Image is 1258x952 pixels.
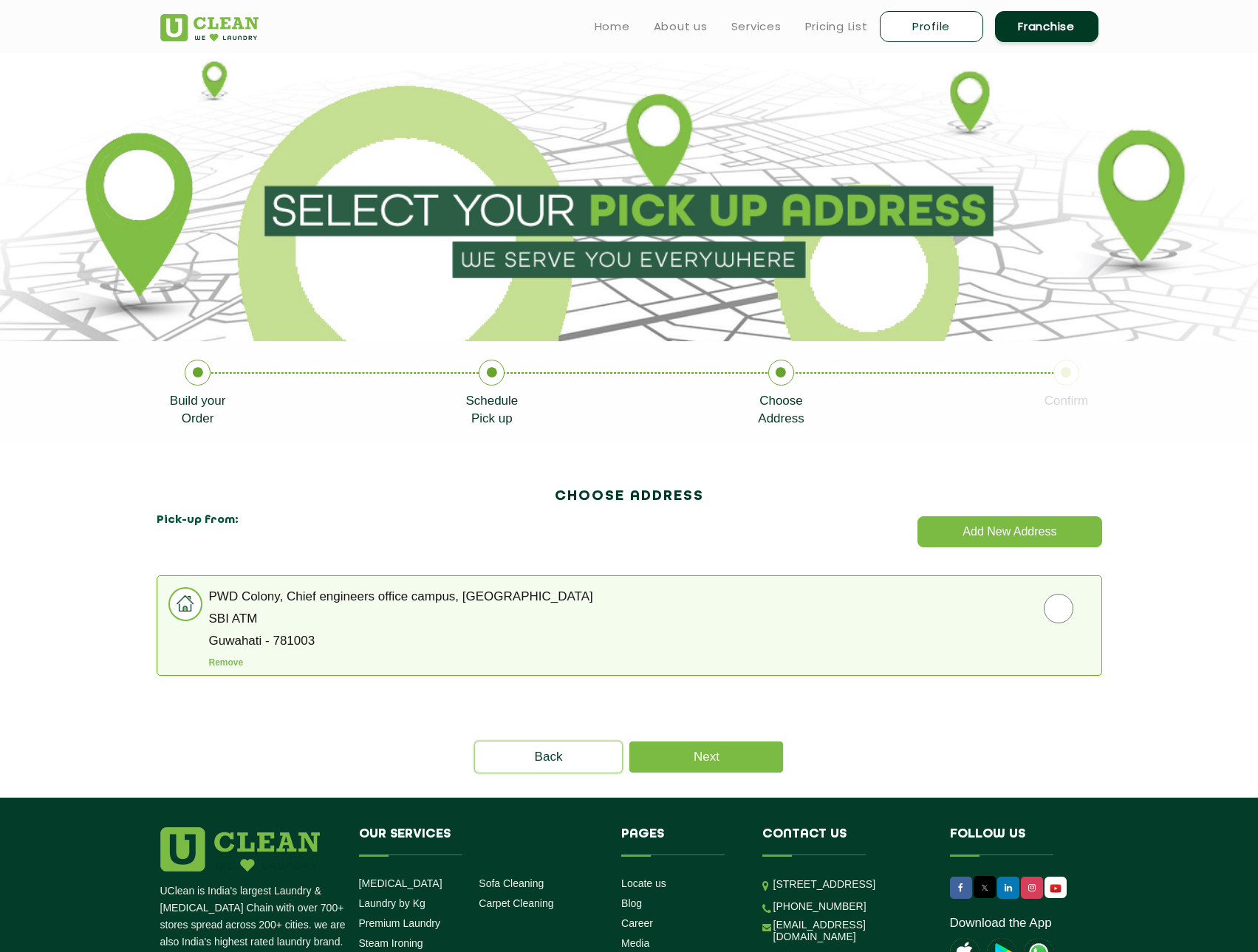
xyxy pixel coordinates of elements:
[359,897,425,909] a: Laundry by Kg
[621,877,666,889] a: Locate us
[1045,392,1089,410] p: Confirm
[479,897,553,909] a: Carpet Cleaning
[880,11,983,42] a: Profile
[762,827,928,855] h4: Contact us
[773,876,928,893] p: [STREET_ADDRESS]
[1046,880,1065,896] img: UClean Laundry and Dry Cleaning
[359,937,423,949] a: Steam Ironing
[773,919,928,942] a: [EMAIL_ADDRESS][DOMAIN_NAME]
[170,589,201,620] img: home_icon.png
[950,827,1080,855] h4: Follow us
[731,18,782,35] a: Services
[359,877,442,889] a: [MEDICAL_DATA]
[359,827,600,855] h4: Our Services
[170,392,226,428] p: Build your Order
[621,897,642,909] a: Blog
[621,917,653,929] a: Career
[160,827,320,871] img: logo.png
[209,657,244,668] button: Remove
[475,742,623,773] a: Back
[209,613,1101,624] p: SBI ATM
[160,14,259,41] img: UClean Laundry and Dry Cleaning
[621,937,649,949] a: Media
[629,742,783,773] a: Next
[479,877,544,889] a: Sofa Cleaning
[209,635,1101,646] p: Guwahati - 781003
[621,827,740,855] h4: Pages
[758,392,804,428] p: Choose Address
[773,900,866,912] a: [PHONE_NUMBER]
[209,591,1101,602] p: PWD Colony, Chief engineers office campus, [GEOGRAPHIC_DATA]
[465,392,518,428] p: Schedule Pick up
[595,18,630,35] a: Home
[917,516,1101,547] button: Add New Address
[995,11,1098,42] a: Franchise
[160,883,348,951] p: UClean is India's largest Laundry & [MEDICAL_DATA] Chain with over 700+ stores spread across 200+...
[359,917,441,929] a: Premium Laundry
[950,916,1052,931] a: Download the App
[555,479,704,514] h2: CHOOSE ADDRESS
[805,18,868,35] a: Pricing List
[654,18,708,35] a: About us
